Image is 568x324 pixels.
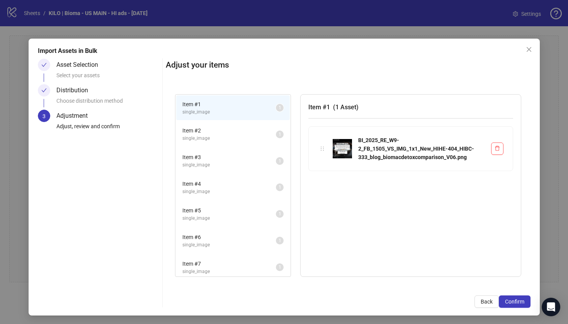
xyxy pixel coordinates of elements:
[182,260,276,268] span: Item # 7
[279,238,281,243] span: 1
[56,122,160,135] div: Adjust, review and confirm
[182,215,276,222] span: single_image
[182,161,276,169] span: single_image
[318,144,327,153] div: holder
[499,295,531,308] button: Confirm
[276,104,284,112] sup: 1
[526,46,532,53] span: close
[56,84,94,97] div: Distribution
[56,110,94,122] div: Adjustment
[182,180,276,188] span: Item # 4
[182,206,276,215] span: Item # 5
[276,210,284,218] sup: 1
[182,241,276,249] span: single_image
[320,146,325,151] span: holder
[542,298,560,316] div: Open Intercom Messenger
[358,136,485,161] div: BI_2025_RE_W9-2_FB_1505_VS_IMG_1x1_New_HIHE-404_HIBC-333_blog_biomacdetoxcomparison_V06.png
[182,268,276,275] span: single_image
[279,265,281,270] span: 1
[279,132,281,137] span: 1
[182,153,276,161] span: Item # 3
[279,158,281,164] span: 1
[333,139,352,158] img: BI_2025_RE_W9-2_FB_1505_VS_IMG_1x1_New_HIHE-404_HIBC-333_blog_biomacdetoxcomparison_V06.png
[182,233,276,241] span: Item # 6
[276,263,284,271] sup: 1
[276,157,284,165] sup: 1
[333,103,359,111] span: ( 1 Asset )
[308,102,513,112] h3: Item # 1
[279,185,281,190] span: 1
[505,299,524,305] span: Confirm
[491,142,503,155] button: Delete
[41,88,47,93] span: check
[276,183,284,191] sup: 1
[279,105,281,110] span: 1
[523,43,535,56] button: Close
[481,299,493,305] span: Back
[495,146,500,151] span: delete
[276,237,284,244] sup: 1
[56,71,160,84] div: Select your assets
[279,211,281,217] span: 1
[474,295,499,308] button: Back
[182,126,276,135] span: Item # 2
[182,188,276,195] span: single_image
[182,100,276,109] span: Item # 1
[166,59,531,71] h2: Adjust your items
[276,131,284,138] sup: 1
[43,113,46,119] span: 3
[41,62,47,68] span: check
[38,46,531,56] div: Import Assets in Bulk
[182,109,276,116] span: single_image
[56,59,104,71] div: Asset Selection
[56,97,160,110] div: Choose distribution method
[182,135,276,142] span: single_image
